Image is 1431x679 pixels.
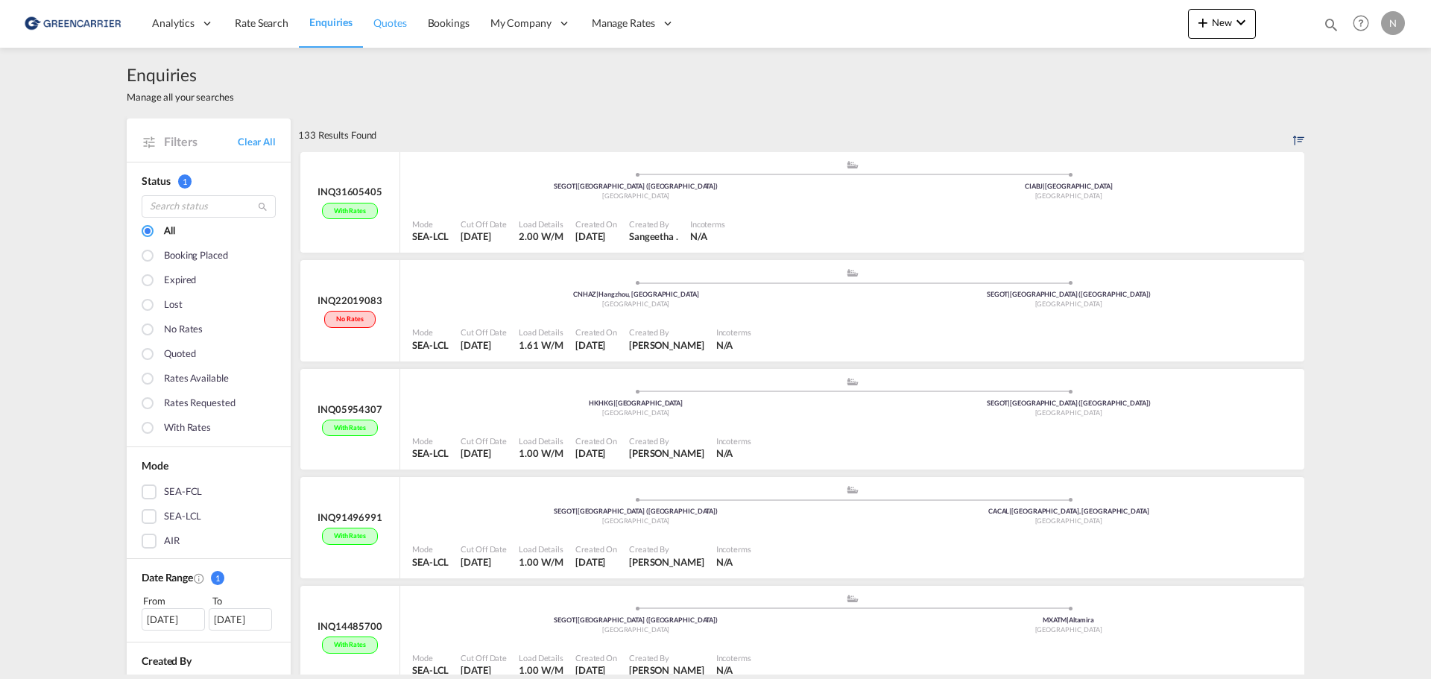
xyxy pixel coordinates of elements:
[844,378,862,385] md-icon: assets/icons/custom/ship-fill.svg
[629,435,704,446] div: Created By
[1043,182,1045,190] span: |
[142,484,276,499] md-checkbox: SEA-FCL
[164,534,180,549] div: AIR
[298,152,1304,261] div: INQ31605405With rates assets/icons/custom/ship-fill.svgassets/icons/custom/roll-o-plane.svgOrigin...
[22,7,123,40] img: 609dfd708afe11efa14177256b0082fb.png
[461,447,490,459] span: [DATE]
[519,230,563,243] div: 2.00 W/M
[716,652,751,663] div: Incoterms
[211,593,277,608] div: To
[238,135,276,148] a: Clear All
[519,446,563,460] div: 1.00 W/M
[428,16,470,29] span: Bookings
[142,195,276,218] input: Search status
[575,556,605,568] span: [DATE]
[575,652,617,663] div: Created On
[519,435,563,446] div: Load Details
[461,435,507,446] div: Cut Off Date
[209,608,272,631] div: [DATE]
[142,654,192,667] span: Created By
[1348,10,1374,36] span: Help
[164,297,183,314] div: Lost
[318,294,382,307] div: INQ22019083
[1067,616,1069,624] span: |
[629,664,704,676] span: [PERSON_NAME]
[629,663,704,677] div: damo daran
[613,399,616,407] span: |
[629,230,678,242] span: Sangeetha .
[235,16,288,29] span: Rate Search
[461,555,507,569] div: 1 Sep 2025
[629,652,704,663] div: Created By
[318,619,382,633] div: INQ14485700
[1194,16,1250,28] span: New
[412,555,449,569] div: SEA-LCL
[1381,11,1405,35] div: N
[164,509,201,524] div: SEA-LCL
[324,311,375,328] div: No rates
[602,625,669,634] span: [GEOGRAPHIC_DATA]
[690,230,707,243] div: N/A
[298,260,1304,369] div: INQ22019083No rates assets/icons/custom/ship-fill.svgassets/icons/custom/roll-o-plane.svgOriginHa...
[519,663,563,677] div: 1.00 W/M
[461,663,507,677] div: 1 Sep 2025
[589,399,683,407] span: HKHKG [GEOGRAPHIC_DATA]
[716,663,733,677] div: N/A
[318,511,382,524] div: INQ91496991
[629,338,704,352] div: Nicolas Myrén
[987,399,1151,407] span: SEGOT [GEOGRAPHIC_DATA] ([GEOGRAPHIC_DATA])
[575,230,605,242] span: [DATE]
[1043,616,1094,624] span: MXATM Altamira
[142,459,168,472] span: Mode
[716,555,733,569] div: N/A
[519,555,563,569] div: 1.00 W/M
[519,652,563,663] div: Load Details
[164,420,211,437] div: With rates
[1035,625,1102,634] span: [GEOGRAPHIC_DATA]
[575,507,578,515] span: |
[461,543,507,555] div: Cut Off Date
[461,230,490,242] span: [DATE]
[1035,300,1102,308] span: [GEOGRAPHIC_DATA]
[412,435,449,446] div: Mode
[298,369,1304,478] div: INQ05954307With rates assets/icons/custom/ship-fill.svgassets/icons/custom/roll-o-plane.svgOrigin...
[602,408,669,417] span: [GEOGRAPHIC_DATA]
[152,16,195,31] span: Analytics
[164,371,229,388] div: Rates available
[490,16,552,31] span: My Company
[461,218,507,230] div: Cut Off Date
[596,290,598,298] span: |
[575,663,617,677] div: 1 Sep 2025
[412,338,449,352] div: SEA-LCL
[164,347,195,363] div: Quoted
[1188,9,1256,39] button: icon-plus 400-fgNewicon-chevron-down
[164,133,238,150] span: Filters
[127,63,234,86] span: Enquiries
[575,339,605,351] span: [DATE]
[519,543,563,555] div: Load Details
[575,447,605,459] span: [DATE]
[629,447,704,459] span: [PERSON_NAME]
[1194,13,1212,31] md-icon: icon-plus 400-fg
[575,664,605,676] span: [DATE]
[716,543,751,555] div: Incoterms
[575,555,617,569] div: 1 Sep 2025
[178,174,192,189] span: 1
[554,182,718,190] span: SEGOT [GEOGRAPHIC_DATA] ([GEOGRAPHIC_DATA])
[575,616,578,624] span: |
[164,484,202,499] div: SEA-FCL
[844,269,862,277] md-icon: assets/icons/custom/ship-fill.svg
[575,218,617,230] div: Created On
[318,402,382,416] div: INQ05954307
[844,486,862,493] md-icon: assets/icons/custom/ship-fill.svg
[412,230,449,243] div: SEA-LCL
[575,326,617,338] div: Created On
[988,507,1149,515] span: CACAL [GEOGRAPHIC_DATA], [GEOGRAPHIC_DATA]
[629,543,704,555] div: Created By
[461,338,507,352] div: 1 Sep 2025
[575,230,617,243] div: 2 Sep 2025
[554,616,718,624] span: SEGOT [GEOGRAPHIC_DATA] ([GEOGRAPHIC_DATA])
[1025,182,1113,190] span: CIABJ [GEOGRAPHIC_DATA]
[412,543,449,555] div: Mode
[412,652,449,663] div: Mode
